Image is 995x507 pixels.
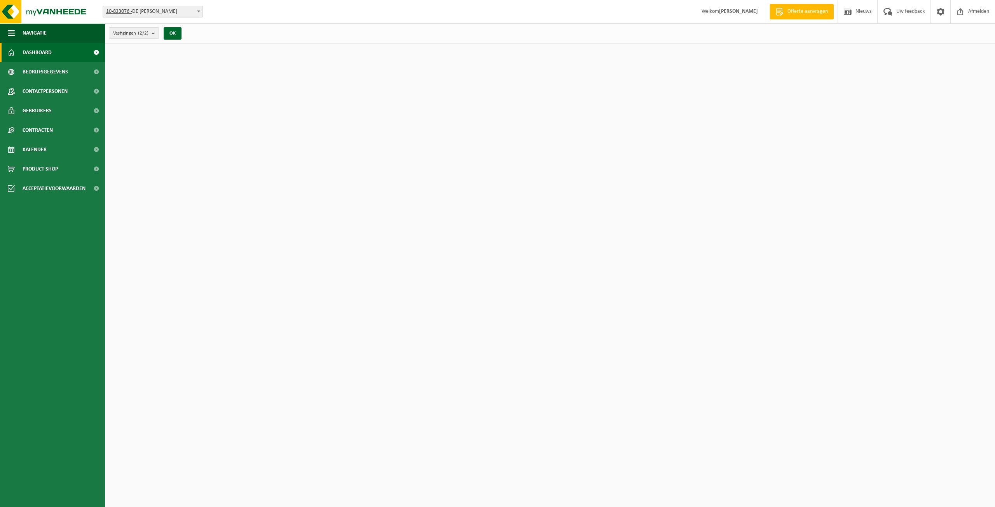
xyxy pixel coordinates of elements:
[138,31,148,36] count: (2/2)
[109,27,159,39] button: Vestigingen(2/2)
[23,43,52,62] span: Dashboard
[23,120,53,140] span: Contracten
[23,179,86,198] span: Acceptatievoorwaarden
[23,62,68,82] span: Bedrijfsgegevens
[23,82,68,101] span: Contactpersonen
[106,9,132,14] tcxspan: Call 10-833076 - via 3CX
[719,9,758,14] strong: [PERSON_NAME]
[23,140,47,159] span: Kalender
[103,6,202,17] span: 10-833076 - DE WANDELER - TORHOUT
[164,27,182,40] button: OK
[23,159,58,179] span: Product Shop
[23,101,52,120] span: Gebruikers
[770,4,834,19] a: Offerte aanvragen
[23,23,47,43] span: Navigatie
[113,28,148,39] span: Vestigingen
[786,8,830,16] span: Offerte aanvragen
